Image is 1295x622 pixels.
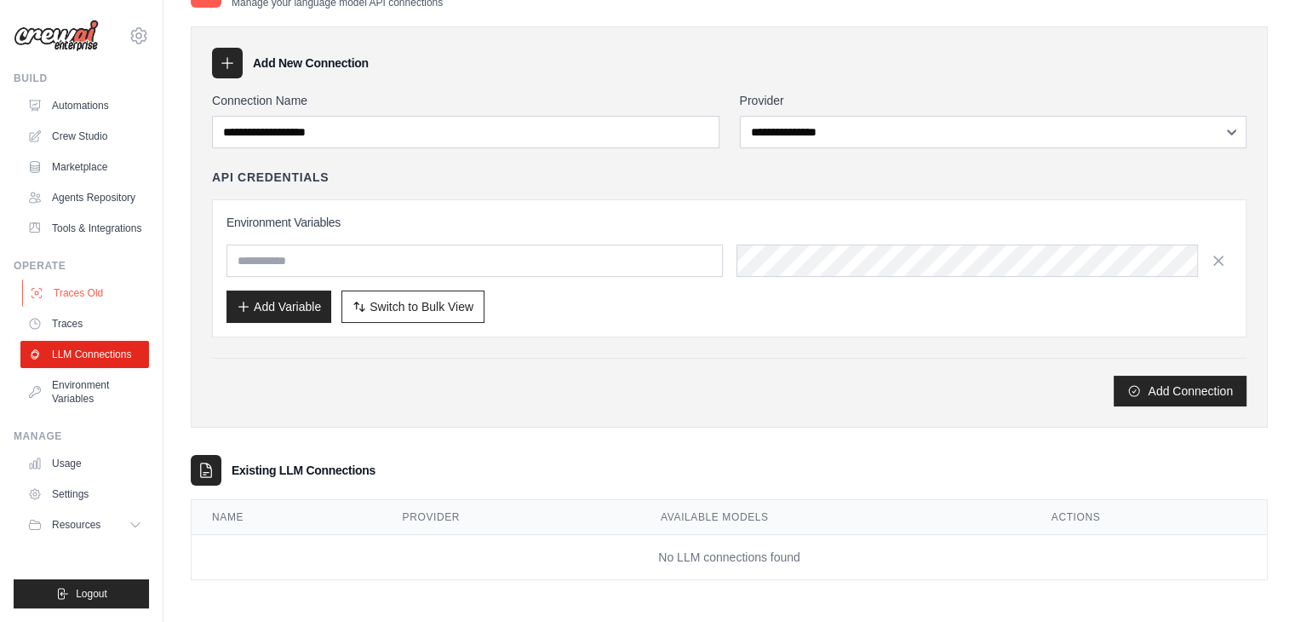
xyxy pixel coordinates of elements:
div: Build [14,72,149,85]
th: Actions [1031,500,1267,535]
a: Traces Old [22,279,151,307]
a: Marketplace [20,153,149,181]
h3: Add New Connection [253,55,369,72]
span: Switch to Bulk View [370,298,473,315]
button: Add Connection [1114,376,1246,406]
button: Resources [20,511,149,538]
div: Manage [14,429,149,443]
img: Logo [14,20,99,52]
h3: Existing LLM Connections [232,462,375,479]
th: Available Models [640,500,1031,535]
h4: API Credentials [212,169,329,186]
span: Resources [52,518,100,532]
div: Operate [14,259,149,273]
th: Name [192,500,382,535]
span: Logout [76,587,107,601]
a: Usage [20,450,149,477]
h3: Environment Variables [226,214,1232,231]
th: Provider [382,500,640,535]
a: Tools & Integrations [20,215,149,242]
a: Crew Studio [20,123,149,150]
a: Settings [20,481,149,508]
a: Environment Variables [20,371,149,412]
button: Add Variable [226,291,331,323]
td: No LLM connections found [192,535,1267,580]
a: Agents Repository [20,184,149,211]
label: Connection Name [212,92,719,109]
a: Automations [20,92,149,119]
label: Provider [740,92,1247,109]
button: Logout [14,579,149,608]
button: Switch to Bulk View [341,291,484,323]
a: Traces [20,310,149,337]
a: LLM Connections [20,341,149,368]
